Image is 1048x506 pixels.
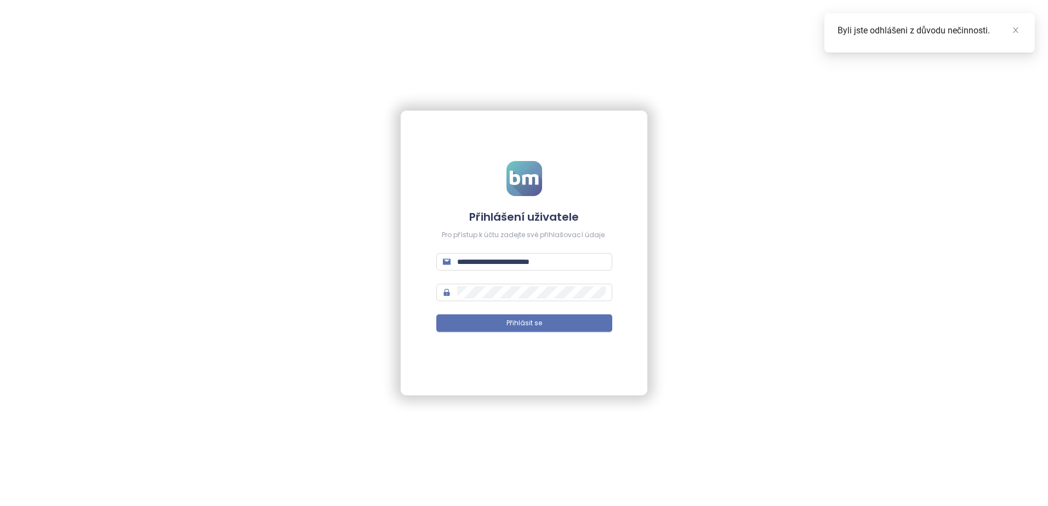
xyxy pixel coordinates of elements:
[436,209,612,225] h4: Přihlášení uživatele
[1012,26,1019,34] span: close
[443,289,451,296] span: lock
[506,161,542,196] img: logo
[443,258,451,266] span: mail
[436,314,612,332] button: Přihlásit se
[838,24,1022,37] div: Byli jste odhlášeni z důvodu nečinnosti.
[506,318,542,329] span: Přihlásit se
[436,230,612,240] div: Pro přístup k účtu zadejte své přihlašovací údaje.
